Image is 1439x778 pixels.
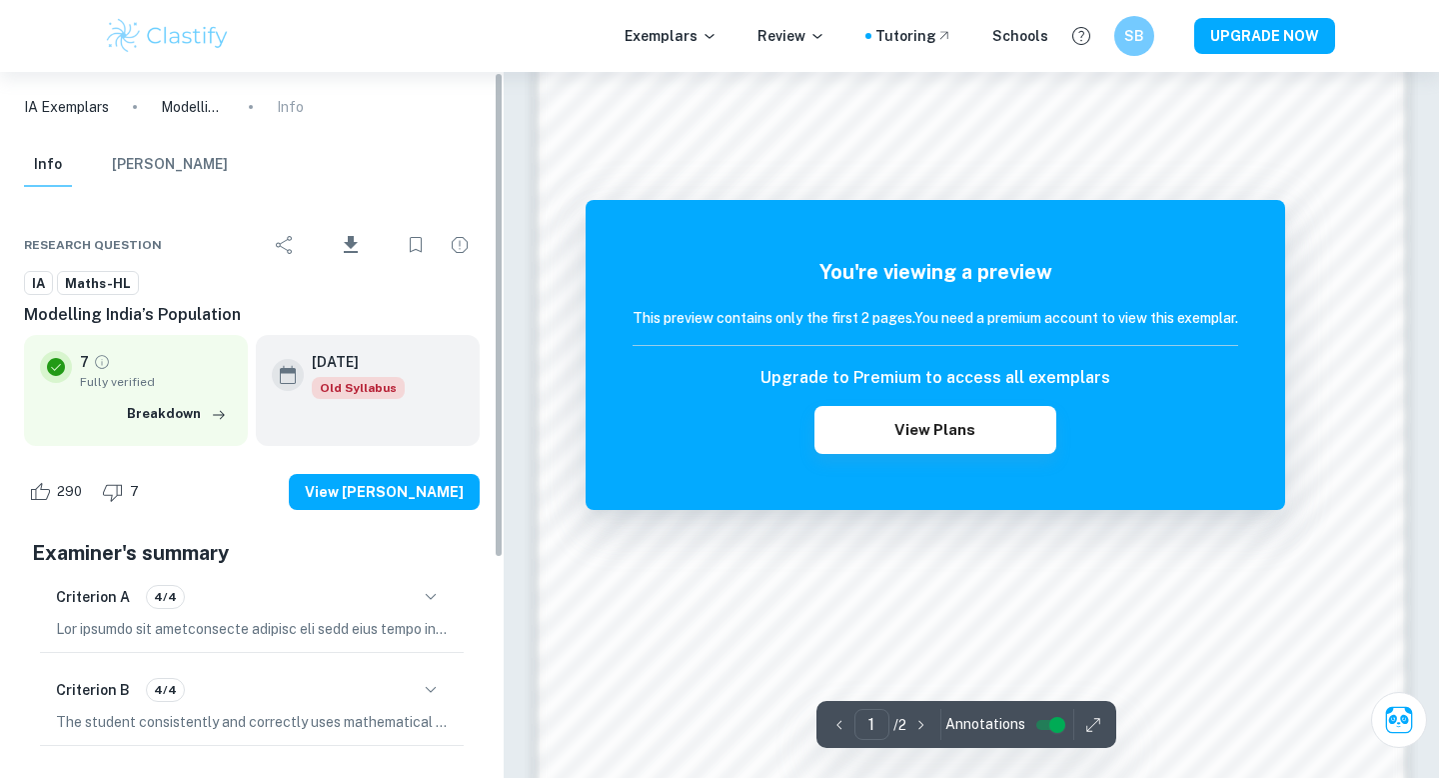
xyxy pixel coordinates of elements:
[57,271,139,296] a: Maths-HL
[56,586,130,608] h6: Criterion A
[56,711,448,733] p: The student consistently and correctly uses mathematical notation, symbols, and terminology. Key ...
[1114,16,1154,56] button: SB
[56,679,130,701] h6: Criterion B
[265,225,305,265] div: Share
[24,476,93,508] div: Like
[312,377,405,399] div: Although this IA is written for the old math syllabus (last exam in November 2020), the current I...
[633,307,1238,329] h6: This preview contains only the first 2 pages. You need a premium account to view this exemplar.
[46,482,93,502] span: 290
[122,399,232,429] button: Breakdown
[309,219,392,271] div: Download
[1371,692,1427,748] button: Ask Clai
[24,236,162,254] span: Research question
[80,373,232,391] span: Fully verified
[440,225,480,265] div: Report issue
[289,474,480,510] button: View [PERSON_NAME]
[396,225,436,265] div: Bookmark
[25,274,52,294] span: IA
[1064,19,1098,53] button: Help and Feedback
[32,538,472,568] h5: Examiner's summary
[24,143,72,187] button: Info
[24,303,480,327] h6: Modelling India’s Population
[24,96,109,118] a: IA Exemplars
[147,588,184,606] span: 4/4
[80,351,89,373] p: 7
[1194,18,1335,54] button: UPGRADE NOW
[814,406,1056,454] button: View Plans
[760,366,1110,390] h6: Upgrade to Premium to access all exemplars
[875,25,952,47] a: Tutoring
[757,25,825,47] p: Review
[312,351,389,373] h6: [DATE]
[161,96,225,118] p: Modelling India’s Population
[112,143,228,187] button: [PERSON_NAME]
[893,714,906,736] p: / 2
[277,96,304,118] p: Info
[104,16,231,56] img: Clastify logo
[633,257,1238,287] h5: You're viewing a preview
[312,377,405,399] span: Old Syllabus
[119,482,150,502] span: 7
[945,714,1025,735] span: Annotations
[97,476,150,508] div: Dislike
[147,681,184,699] span: 4/4
[93,353,111,371] a: Grade fully verified
[56,618,448,640] p: Lor ipsumdo sit ametconsecte adipisc eli sedd eius tempo incididu, utlaboree do magnaaliquae, adm...
[992,25,1048,47] a: Schools
[625,25,718,47] p: Exemplars
[1123,25,1146,47] h6: SB
[58,274,138,294] span: Maths-HL
[24,271,53,296] a: IA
